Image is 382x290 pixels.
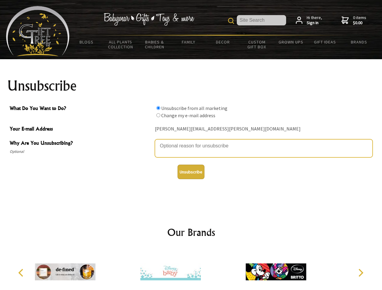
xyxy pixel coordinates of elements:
[178,165,204,179] button: Unsubscribe
[10,139,152,148] span: Why Are You Unsubscribing?
[15,266,28,279] button: Previous
[354,266,367,279] button: Next
[274,36,308,48] a: Grown Ups
[308,36,342,48] a: Gift Ideas
[156,113,160,117] input: What Do You Want to Do?
[237,15,286,25] input: Site Search
[341,15,366,26] a: 0 items$0.00
[103,13,194,26] img: Babywear - Gifts - Toys & more
[161,112,215,118] label: Change my e-mail address
[161,105,227,111] label: Unsubscribe from all marketing
[6,6,70,56] img: Babyware - Gifts - Toys and more...
[307,15,322,26] span: Hi there,
[7,79,375,93] h1: Unsubscribe
[70,36,104,48] a: BLOGS
[12,225,370,240] h2: Our Brands
[138,36,172,53] a: Babies & Children
[206,36,240,48] a: Decor
[10,148,152,155] span: Optional
[156,106,160,110] input: What Do You Want to Do?
[228,18,234,24] img: product search
[155,124,373,134] div: [PERSON_NAME][EMAIL_ADDRESS][PERSON_NAME][DOMAIN_NAME]
[353,15,366,26] span: 0 items
[10,105,152,113] span: What Do You Want to Do?
[104,36,138,53] a: All Plants Collection
[240,36,274,53] a: Custom Gift Box
[296,15,322,26] a: Hi there,Sign in
[10,125,152,134] span: Your E-mail Address
[353,20,366,26] strong: $0.00
[342,36,376,48] a: Brands
[307,20,322,26] strong: Sign in
[155,139,373,157] textarea: Why Are You Unsubscribing?
[172,36,206,48] a: Family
